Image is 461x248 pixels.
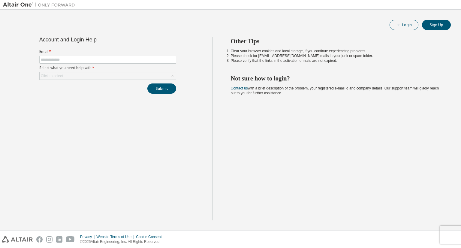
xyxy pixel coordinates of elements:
button: Sign Up [422,20,451,30]
a: Contact us [231,86,248,90]
span: with a brief description of the problem, your registered e-mail id and company details. Our suppo... [231,86,439,95]
label: Email [39,49,176,54]
div: Click to select [40,72,176,80]
img: altair_logo.svg [2,236,33,243]
div: Website Terms of Use [96,234,136,239]
li: Clear your browser cookies and local storage, if you continue experiencing problems. [231,49,440,53]
div: Privacy [80,234,96,239]
img: youtube.svg [66,236,75,243]
li: Please check for [EMAIL_ADDRESS][DOMAIN_NAME] mails in your junk or spam folder. [231,53,440,58]
img: Altair One [3,2,78,8]
button: Submit [147,83,176,94]
div: Click to select [41,74,63,78]
img: instagram.svg [46,236,53,243]
img: linkedin.svg [56,236,62,243]
div: Cookie Consent [136,234,165,239]
li: Please verify that the links in the activation e-mails are not expired. [231,58,440,63]
img: facebook.svg [36,236,43,243]
label: Select what you need help with [39,65,176,70]
div: Account and Login Help [39,37,149,42]
p: © 2025 Altair Engineering, Inc. All Rights Reserved. [80,239,165,244]
button: Login [390,20,418,30]
h2: Not sure how to login? [231,74,440,82]
h2: Other Tips [231,37,440,45]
